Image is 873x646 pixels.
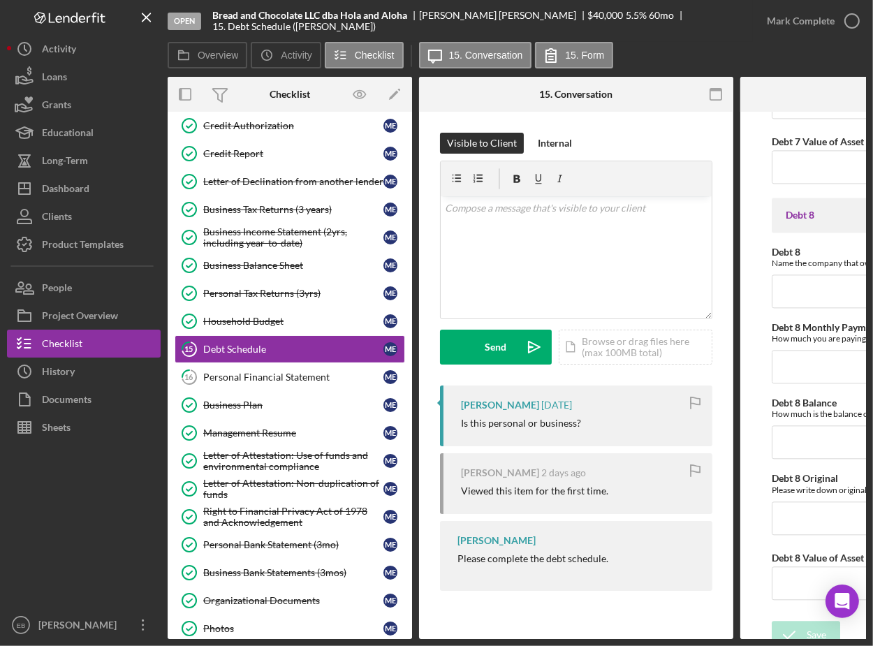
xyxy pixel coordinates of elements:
div: Product Templates [42,230,124,262]
label: Overview [198,50,238,61]
div: Household Budget [203,316,383,327]
a: Personal Bank Statement (3mo)ME [175,531,405,559]
button: Activity [7,35,161,63]
a: Business Income Statement (2yrs, including year-to-date)ME [175,223,405,251]
button: Project Overview [7,302,161,330]
a: Business Bank Statements (3mos)ME [175,559,405,587]
a: 16Personal Financial StatementME [175,363,405,391]
a: Letter of Attestation: Use of funds and environmental complianceME [175,447,405,475]
label: Debt 8 [772,246,800,258]
label: 15. Conversation [449,50,523,61]
label: Debt 8 Value of Asset [772,552,864,564]
div: M E [383,566,397,580]
div: Project Overview [42,302,118,333]
div: M E [383,342,397,356]
button: Clients [7,203,161,230]
button: Educational [7,119,161,147]
div: M E [383,286,397,300]
button: History [7,358,161,386]
div: Business Balance Sheet [203,260,383,271]
div: Business Income Statement (2yrs, including year-to-date) [203,226,383,249]
b: Bread and Chocolate LLC dba Hola and Aloha [212,10,407,21]
div: [PERSON_NAME] [PERSON_NAME] [419,10,588,21]
div: M E [383,175,397,189]
div: History [42,358,75,389]
div: Business Plan [203,399,383,411]
button: Grants [7,91,161,119]
button: EB[PERSON_NAME] [7,611,161,639]
a: Credit ReportME [175,140,405,168]
tspan: 16 [185,372,194,381]
div: Documents [42,386,91,417]
div: Internal [538,133,572,154]
div: Viewed this item for the first time. [461,485,608,497]
div: M E [383,454,397,468]
div: Open [168,13,201,30]
div: M E [383,370,397,384]
a: Loans [7,63,161,91]
div: 60 mo [649,10,674,21]
div: Personal Tax Returns (3yrs) [203,288,383,299]
div: Is this personal or business? [461,418,581,429]
a: Organizational DocumentsME [175,587,405,615]
a: Business Tax Returns (3 years)ME [175,196,405,223]
button: Visible to Client [440,133,524,154]
div: M E [383,426,397,440]
div: Personal Financial Statement [203,372,383,383]
div: M E [383,398,397,412]
div: Educational [42,119,94,150]
div: Letter of Attestation: Use of funds and environmental compliance [203,450,383,472]
button: Checklist [325,42,404,68]
div: Clients [42,203,72,234]
div: Activity [42,35,76,66]
button: Send [440,330,552,365]
button: Overview [168,42,247,68]
a: Business PlanME [175,391,405,419]
div: M E [383,314,397,328]
div: Debt Schedule [203,344,383,355]
div: Long-Term [42,147,88,178]
div: [PERSON_NAME] [457,535,536,546]
div: Send [485,330,507,365]
div: [PERSON_NAME] [35,611,126,643]
button: Mark Complete [753,7,866,35]
div: M E [383,482,397,496]
div: Please complete the debt schedule. [457,553,608,564]
div: Letter of Attestation: Non-duplication of funds [203,478,383,500]
div: M E [383,119,397,133]
a: Documents [7,386,161,413]
div: [PERSON_NAME] [461,399,539,411]
time: 2025-10-14 03:42 [541,467,586,478]
div: M E [383,622,397,636]
div: Management Resume [203,427,383,439]
div: Grants [42,91,71,122]
div: Checklist [42,330,82,361]
button: Long-Term [7,147,161,175]
div: Loans [42,63,67,94]
button: 15. Conversation [419,42,532,68]
a: Product Templates [7,230,161,258]
div: 5.5 % [626,10,647,21]
a: Business Balance SheetME [175,251,405,279]
tspan: 15 [185,344,193,353]
div: Visible to Client [447,133,517,154]
button: Sheets [7,413,161,441]
a: Letter of Attestation: Non-duplication of fundsME [175,475,405,503]
label: Activity [281,50,311,61]
button: People [7,274,161,302]
a: Right to Financial Privacy Act of 1978 and AcknowledgementME [175,503,405,531]
div: M E [383,258,397,272]
div: 15. Conversation [540,89,613,100]
div: People [42,274,72,305]
label: 15. Form [565,50,604,61]
div: M E [383,203,397,216]
div: Business Bank Statements (3mos) [203,567,383,578]
a: Management ResumeME [175,419,405,447]
button: Checklist [7,330,161,358]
